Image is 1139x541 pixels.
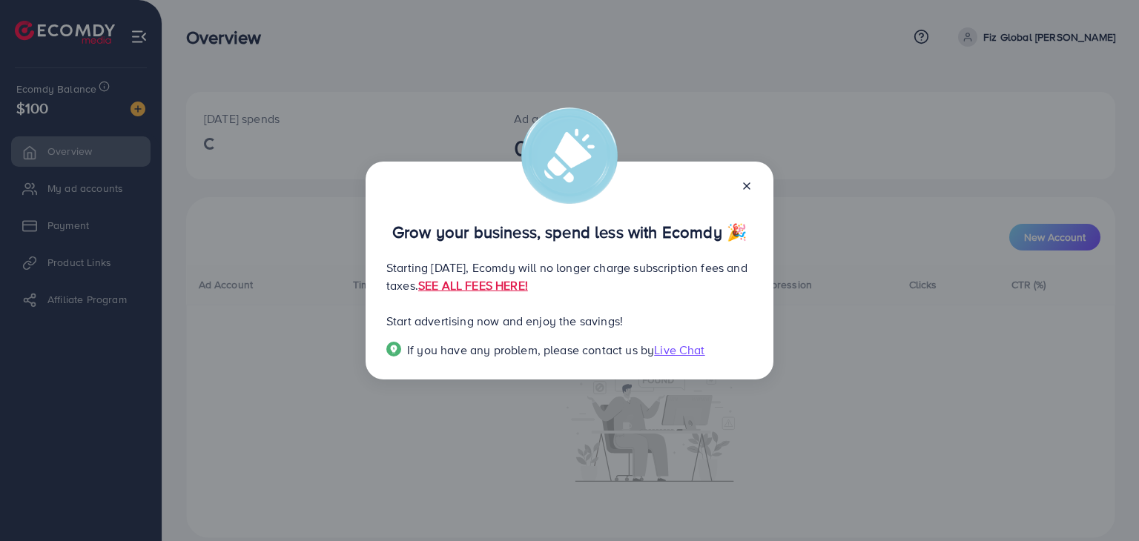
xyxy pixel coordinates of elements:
img: Popup guide [386,342,401,356]
img: alert [521,107,618,204]
span: If you have any problem, please contact us by [407,342,654,358]
p: Start advertising now and enjoy the savings! [386,312,753,330]
p: Starting [DATE], Ecomdy will no longer charge subscription fees and taxes. [386,259,753,294]
span: Live Chat [654,342,704,358]
p: Grow your business, spend less with Ecomdy 🎉 [386,223,753,241]
a: SEE ALL FEES HERE! [418,277,528,293]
